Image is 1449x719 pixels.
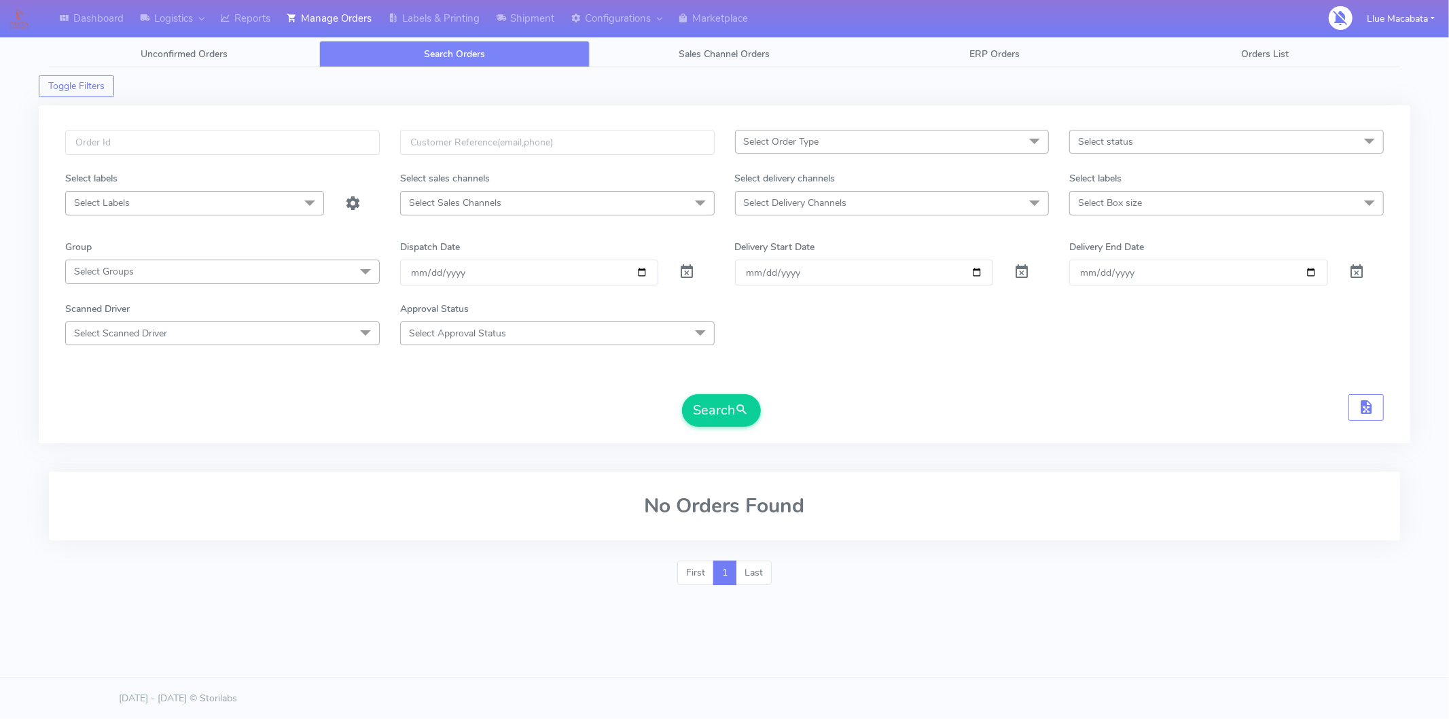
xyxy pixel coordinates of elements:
label: Group [65,240,92,254]
label: Scanned Driver [65,302,130,316]
button: Search [682,394,761,427]
span: Select Sales Channels [409,196,501,209]
label: Dispatch Date [400,240,460,254]
label: Approval Status [400,302,469,316]
span: Select status [1078,135,1133,148]
span: Select Delivery Channels [744,196,847,209]
button: Llue Macabata [1357,5,1445,33]
a: 1 [713,561,736,585]
span: Select Box size [1078,196,1142,209]
span: Select Groups [74,265,134,278]
label: Select labels [1069,171,1122,186]
span: Select Scanned Driver [74,327,167,340]
span: Sales Channel Orders [679,48,770,60]
span: Select Labels [74,196,130,209]
input: Customer Reference(email,phone) [400,130,715,155]
label: Delivery End Date [1069,240,1144,254]
label: Select delivery channels [735,171,836,186]
input: Order Id [65,130,380,155]
span: Search Orders [424,48,485,60]
span: Select Approval Status [409,327,506,340]
span: Select Order Type [744,135,819,148]
button: Toggle Filters [39,75,114,97]
span: Unconfirmed Orders [141,48,228,60]
span: Orders List [1241,48,1289,60]
label: Select labels [65,171,118,186]
h2: No Orders Found [65,495,1384,517]
ul: Tabs [49,41,1400,67]
span: ERP Orders [969,48,1020,60]
label: Delivery Start Date [735,240,815,254]
label: Select sales channels [400,171,490,186]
